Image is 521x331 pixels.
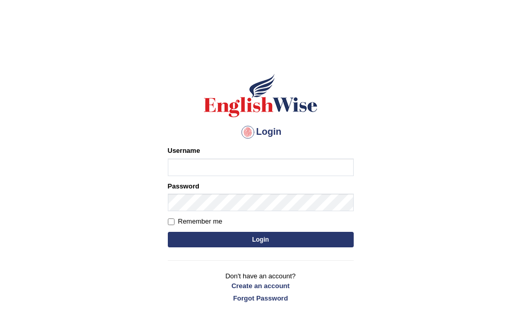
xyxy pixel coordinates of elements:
[168,181,199,191] label: Password
[168,281,354,291] a: Create an account
[168,218,175,225] input: Remember me
[168,293,354,303] a: Forgot Password
[202,72,320,119] img: Logo of English Wise sign in for intelligent practice with AI
[168,271,354,303] p: Don't have an account?
[168,124,354,140] h4: Login
[168,232,354,247] button: Login
[168,146,200,155] label: Username
[168,216,223,227] label: Remember me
